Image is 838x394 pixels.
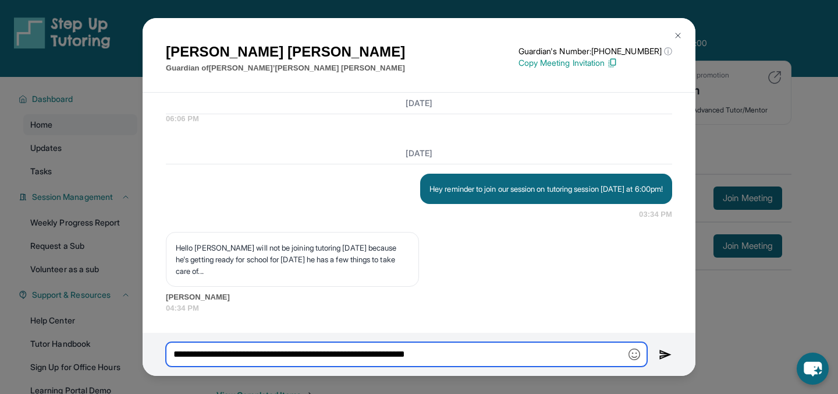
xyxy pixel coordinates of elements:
h3: [DATE] [166,147,672,159]
p: Guardian's Number: [PHONE_NUMBER] [519,45,672,57]
img: Copy Icon [607,58,617,68]
img: Send icon [659,348,672,362]
span: [PERSON_NAME] [166,291,672,303]
p: Hello [PERSON_NAME] will not be joining tutoring [DATE] because he's getting ready for school for... [176,242,409,277]
h1: [PERSON_NAME] [PERSON_NAME] [166,41,405,62]
span: 06:06 PM [166,113,672,125]
p: Hey reminder to join our session on tutoring session [DATE] at 6:00pm! [429,183,663,195]
img: Emoji [628,349,640,360]
span: 04:34 PM [166,302,672,314]
h3: [DATE] [166,97,672,109]
button: chat-button [797,353,829,385]
img: Close Icon [673,31,683,40]
p: Guardian of [PERSON_NAME]’[PERSON_NAME] [PERSON_NAME] [166,62,405,74]
p: Copy Meeting Invitation [519,57,672,69]
span: ⓘ [664,45,672,57]
span: 03:34 PM [639,209,672,220]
